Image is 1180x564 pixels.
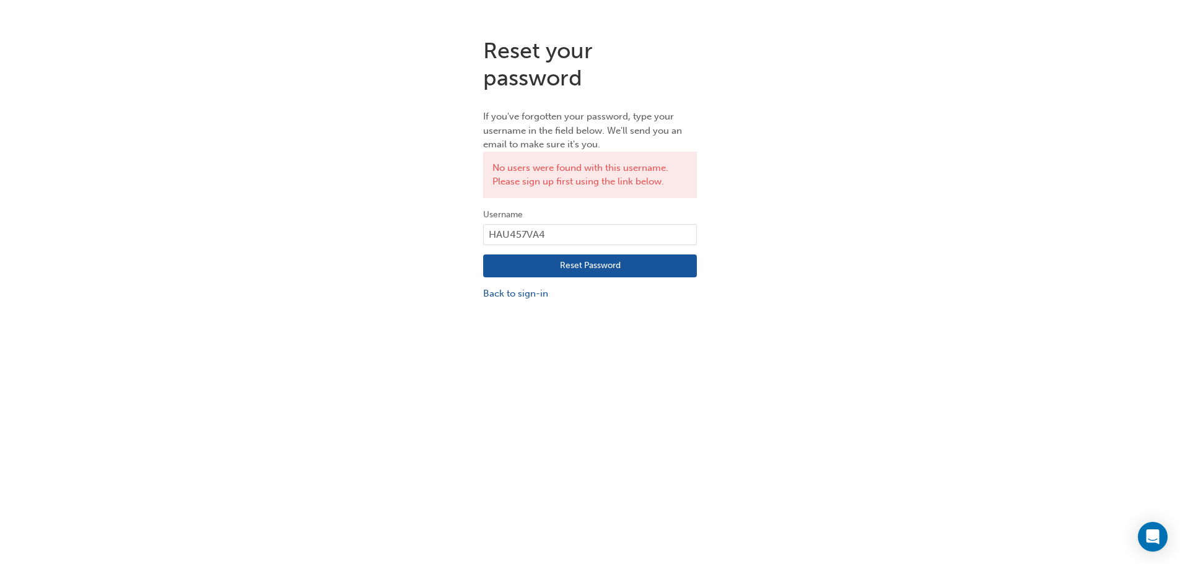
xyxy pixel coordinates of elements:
[483,287,697,301] a: Back to sign-in
[483,110,697,152] p: If you've forgotten your password, type your username in the field below. We'll send you an email...
[483,152,697,198] div: No users were found with this username. Please sign up first using the link below.
[483,254,697,278] button: Reset Password
[483,224,697,245] input: Username
[483,207,697,222] label: Username
[483,37,697,91] h1: Reset your password
[1138,522,1168,552] div: Open Intercom Messenger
